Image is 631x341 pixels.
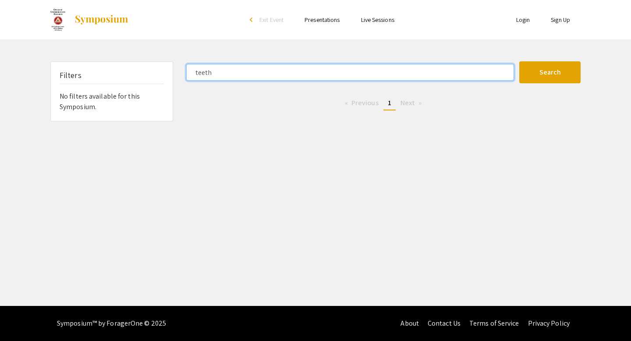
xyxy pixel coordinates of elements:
[50,9,65,31] img: Celebration of Undergraduate Research Spring 2022
[259,16,284,24] span: Exit Event
[186,64,514,81] input: Search Keyword(s) Or Author(s)
[388,98,391,107] span: 1
[519,61,581,83] button: Search
[74,14,129,25] img: Symposium by ForagerOne
[50,9,129,31] a: Celebration of Undergraduate Research Spring 2022
[516,16,530,24] a: Login
[250,17,255,22] div: arrow_back_ios
[186,96,581,110] ul: Pagination
[469,319,519,328] a: Terms of Service
[57,306,166,341] div: Symposium™ by ForagerOne © 2025
[551,16,570,24] a: Sign Up
[351,98,379,107] span: Previous
[305,16,340,24] a: Presentations
[428,319,461,328] a: Contact Us
[7,302,37,334] iframe: Chat
[51,62,173,121] div: No filters available for this Symposium.
[528,319,570,328] a: Privacy Policy
[361,16,394,24] a: Live Sessions
[60,71,82,80] h5: Filters
[401,98,415,107] span: Next
[401,319,419,328] a: About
